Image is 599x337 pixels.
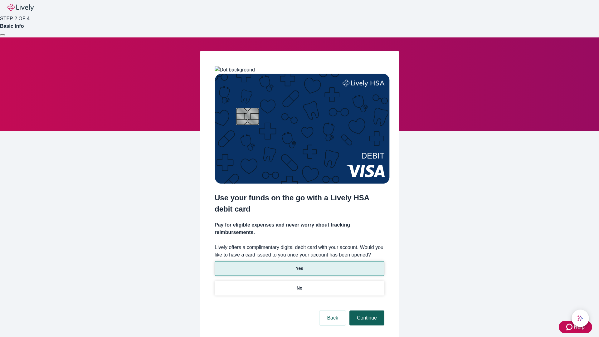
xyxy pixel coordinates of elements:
p: No [297,285,303,291]
span: Help [574,323,585,331]
h2: Use your funds on the go with a Lively HSA debit card [215,192,384,215]
p: Yes [296,265,303,272]
img: Debit card [215,74,390,184]
h4: Pay for eligible expenses and never worry about tracking reimbursements. [215,221,384,236]
button: Yes [215,261,384,276]
img: Dot background [215,66,255,74]
svg: Zendesk support icon [566,323,574,331]
svg: Lively AI Assistant [577,315,583,321]
button: No [215,281,384,295]
button: Zendesk support iconHelp [559,321,592,333]
button: Back [319,310,346,325]
button: chat [572,310,589,327]
label: Lively offers a complimentary digital debit card with your account. Would you like to have a card... [215,244,384,259]
img: Lively [7,4,34,11]
button: Continue [349,310,384,325]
